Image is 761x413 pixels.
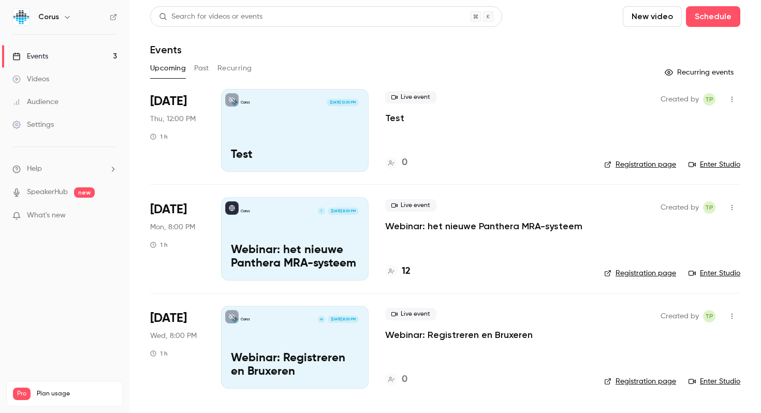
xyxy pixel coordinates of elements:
a: SpeakerHub [27,187,68,198]
span: Live event [385,308,436,320]
button: Past [194,60,209,77]
span: What's new [27,210,66,221]
a: 12 [385,264,411,278]
a: Enter Studio [689,376,740,387]
li: help-dropdown-opener [12,164,117,174]
div: Sep 1 Mon, 8:00 PM (Europe/Amsterdam) [150,197,204,280]
span: [DATE] [150,93,187,110]
p: Corus [241,100,250,105]
span: Created by [661,93,699,106]
span: TP [705,201,713,214]
span: [DATE] [150,201,187,218]
span: Mon, 8:00 PM [150,222,195,232]
div: I [317,207,326,215]
span: [DATE] 8:00 PM [328,208,358,215]
a: Registration page [604,159,676,170]
h4: 0 [402,373,407,387]
span: [DATE] 12:00 PM [327,99,358,106]
p: Corus [241,317,250,322]
h6: Corus [38,12,59,22]
a: Enter Studio [689,159,740,170]
a: Webinar: het nieuwe Panthera MRA-systeem [385,220,582,232]
p: Corus [241,209,250,214]
span: [DATE] [150,310,187,327]
a: Enter Studio [689,268,740,278]
span: TP [705,310,713,322]
span: Thu, 12:00 PM [150,114,196,124]
h1: Events [150,43,182,56]
span: new [74,187,95,198]
h4: 12 [402,264,411,278]
a: Registration page [604,268,676,278]
a: 0 [385,373,407,387]
div: Sep 3 Wed, 8:00 PM (Europe/Amsterdam) [150,306,204,389]
div: 1 h [150,349,168,358]
span: Wed, 8:00 PM [150,331,197,341]
button: New video [623,6,682,27]
a: Registration page [604,376,676,387]
a: 0 [385,156,407,170]
span: Pro [13,388,31,400]
div: Search for videos or events [159,11,262,22]
button: Schedule [686,6,740,27]
span: Tessa Peters [703,93,715,106]
p: Webinar: Registreren en Bruxeren [231,352,359,379]
a: TestCorus[DATE] 12:00 PMTest [221,89,369,172]
span: TP [705,93,713,106]
span: Created by [661,201,699,214]
iframe: Noticeable Trigger [105,211,117,220]
span: Plan usage [37,390,116,398]
span: Live event [385,199,436,212]
img: Corus [13,9,30,25]
div: 1 h [150,132,168,141]
a: Webinar: Registreren en BruxerenCorusW[DATE] 8:00 PMWebinar: Registreren en Bruxeren [221,306,369,389]
div: Videos [12,74,49,84]
div: 1 h [150,241,168,249]
div: Events [12,51,48,62]
a: Test [385,112,404,124]
span: Help [27,164,42,174]
div: Aug 28 Thu, 12:00 PM (Europe/Amsterdam) [150,89,204,172]
a: Webinar: het nieuwe Panthera MRA-systeemCorusI[DATE] 8:00 PMWebinar: het nieuwe Panthera MRA-systeem [221,197,369,280]
span: Created by [661,310,699,322]
span: Live event [385,91,436,104]
div: Settings [12,120,54,130]
button: Recurring events [660,64,740,81]
div: W [317,315,326,323]
span: Tessa Peters [703,310,715,322]
a: Webinar: Registreren en Bruxeren [385,329,533,341]
span: Tessa Peters [703,201,715,214]
button: Recurring [217,60,252,77]
button: Upcoming [150,60,186,77]
div: Audience [12,97,58,107]
p: Webinar: het nieuwe Panthera MRA-systeem [231,244,359,271]
span: [DATE] 8:00 PM [328,316,358,323]
h4: 0 [402,156,407,170]
p: Test [231,149,359,162]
